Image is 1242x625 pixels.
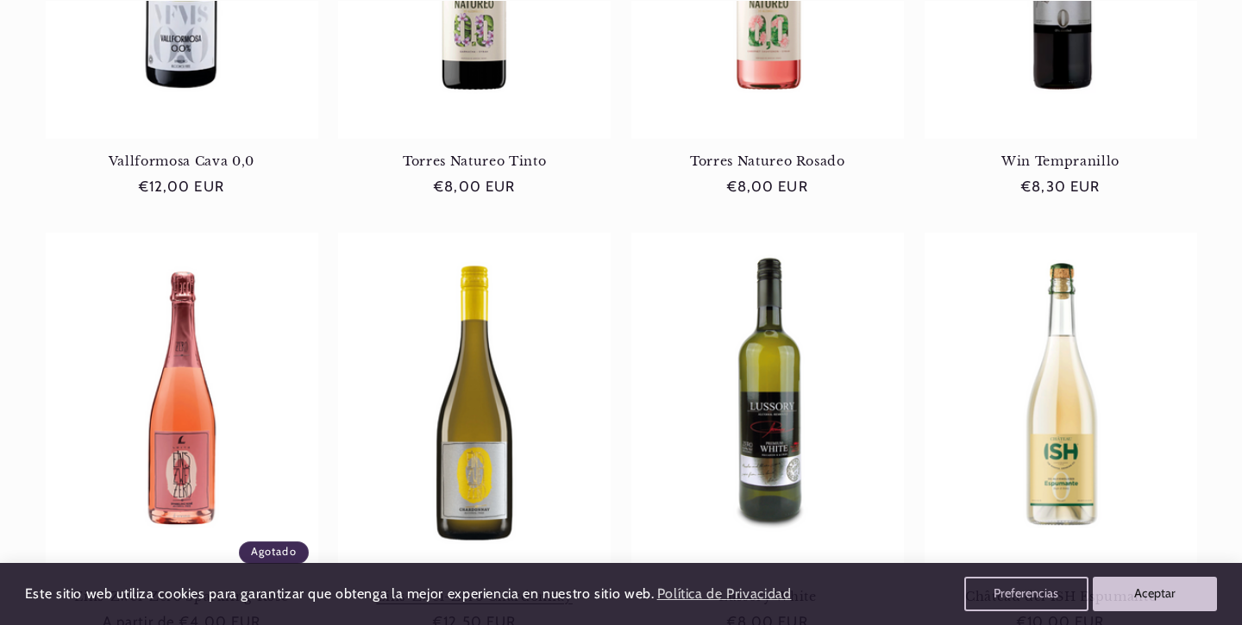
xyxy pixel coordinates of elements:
[338,153,611,169] a: Torres Natureo Tinto
[46,153,318,169] a: Vallformosa Cava 0,0
[631,153,904,169] a: Torres Natureo Rosado
[1093,577,1217,611] button: Aceptar
[25,585,655,602] span: Este sitio web utiliza cookies para garantizar que obtenga la mejor experiencia en nuestro sitio ...
[654,579,793,609] a: Política de Privacidad (opens in a new tab)
[925,153,1197,169] a: Win Tempranillo
[964,577,1088,611] button: Preferencias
